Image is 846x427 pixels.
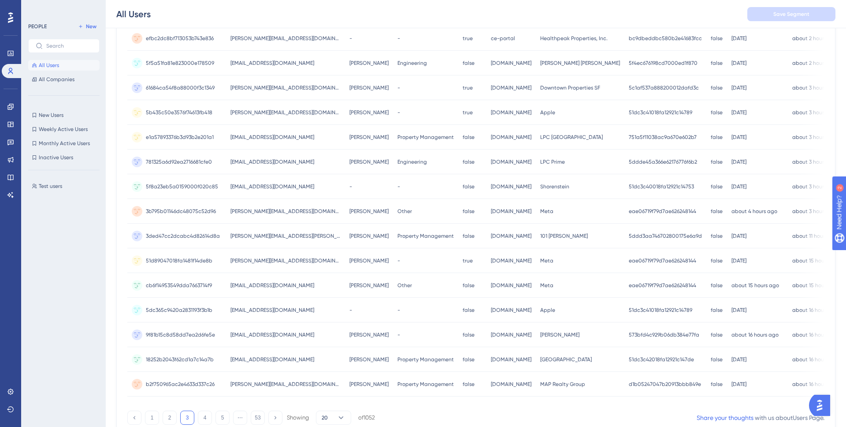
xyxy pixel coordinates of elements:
[463,158,475,165] span: false
[711,356,723,363] span: false
[39,183,62,190] span: Test users
[491,282,531,289] span: [DOMAIN_NAME]
[731,35,746,41] time: [DATE]
[463,282,475,289] span: false
[230,307,314,314] span: [EMAIL_ADDRESS][DOMAIN_NAME]
[397,257,400,264] span: -
[215,411,230,425] button: 5
[463,134,475,141] span: false
[146,307,212,314] span: 5dc365c9420a2831193f3b1b
[731,208,777,214] time: about 4 hours ago
[397,183,400,190] span: -
[731,85,746,91] time: [DATE]
[349,232,389,240] span: [PERSON_NAME]
[397,60,427,67] span: Engineering
[629,60,698,67] span: 5f4ec676198cd7000ed1f870
[287,414,309,422] div: Showing
[146,109,212,116] span: 5b435c50e3576f74613fb418
[491,307,531,314] span: [DOMAIN_NAME]
[540,282,553,289] span: Meta
[145,411,159,425] button: 1
[230,232,341,240] span: [PERSON_NAME][EMAIL_ADDRESS][PERSON_NAME][DOMAIN_NAME]
[711,60,723,67] span: false
[731,282,779,288] time: about 15 hours ago
[491,331,531,338] span: [DOMAIN_NAME]
[463,109,473,116] span: true
[540,134,603,141] span: LPC [GEOGRAPHIC_DATA]
[163,411,177,425] button: 2
[463,257,473,264] span: true
[349,282,389,289] span: [PERSON_NAME]
[711,208,723,215] span: false
[629,183,694,190] span: 51dc3c40018fa12921c14753
[792,184,838,190] time: about 3 hours ago
[629,331,699,338] span: 573bfd4c929b06db384e77fa
[75,21,100,32] button: New
[463,307,475,314] span: false
[491,381,531,388] span: [DOMAIN_NAME]
[540,158,565,165] span: LPC Prime
[358,414,375,422] div: of 1052
[540,257,553,264] span: Meta
[540,60,620,67] span: [PERSON_NAME] [PERSON_NAME]
[747,7,835,21] button: Save Segment
[540,35,608,42] span: Healthpeak Properties, Inc.
[711,183,723,190] span: false
[711,257,723,264] span: false
[61,4,64,11] div: 2
[21,2,55,13] span: Need Help?
[397,282,412,289] span: Other
[792,356,839,363] time: about 16 hours ago
[731,258,746,264] time: [DATE]
[629,208,696,215] span: eae06719f79d7ae626248144
[230,356,314,363] span: [EMAIL_ADDRESS][DOMAIN_NAME]
[230,381,341,388] span: [PERSON_NAME][EMAIL_ADDRESS][DOMAIN_NAME]
[28,124,100,135] button: Weekly Active Users
[28,152,100,163] button: Inactive Users
[86,23,96,30] span: New
[491,158,531,165] span: [DOMAIN_NAME]
[146,381,215,388] span: b2f750965ac2e4633d337c26
[46,43,92,49] input: Search
[711,381,723,388] span: false
[28,60,100,71] button: All Users
[463,35,473,42] span: true
[349,183,352,190] span: -
[629,134,697,141] span: 751a5f11038ac9a670e602b7
[251,411,265,425] button: 53
[463,331,475,338] span: false
[146,158,212,165] span: 781325a6d92ea2716681cfe0
[397,158,427,165] span: Engineering
[629,307,692,314] span: 51dc3c41018fa12921c14789
[230,208,341,215] span: [PERSON_NAME][EMAIL_ADDRESS][DOMAIN_NAME]
[792,332,839,338] time: about 16 hours ago
[491,134,531,141] span: [DOMAIN_NAME]
[629,158,697,165] span: 5ddde45a366e62176776f6b2
[146,134,214,141] span: e1a57893376b3d93b2e201a1
[731,332,779,338] time: about 16 hours ago
[397,356,454,363] span: Property Management
[491,257,531,264] span: [DOMAIN_NAME]
[397,208,412,215] span: Other
[28,181,105,191] button: Test users
[540,356,592,363] span: [GEOGRAPHIC_DATA]
[233,411,247,425] button: ⋯
[230,158,314,165] span: [EMAIL_ADDRESS][DOMAIN_NAME]
[39,112,63,119] span: New Users
[491,109,531,116] span: [DOMAIN_NAME]
[629,282,696,289] span: eae06719f79d7ae626248144
[397,232,454,240] span: Property Management
[540,331,579,338] span: [PERSON_NAME]
[711,134,723,141] span: false
[792,159,838,165] time: about 3 hours ago
[322,414,328,421] span: 20
[349,35,352,42] span: -
[230,331,314,338] span: [EMAIL_ADDRESS][DOMAIN_NAME]
[146,257,212,264] span: 51d89047018fa1481f14de8b
[198,411,212,425] button: 4
[731,109,746,116] time: [DATE]
[540,109,555,116] span: Apple
[792,258,840,264] time: about 15 hours ago
[731,307,746,313] time: [DATE]
[711,232,723,240] span: false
